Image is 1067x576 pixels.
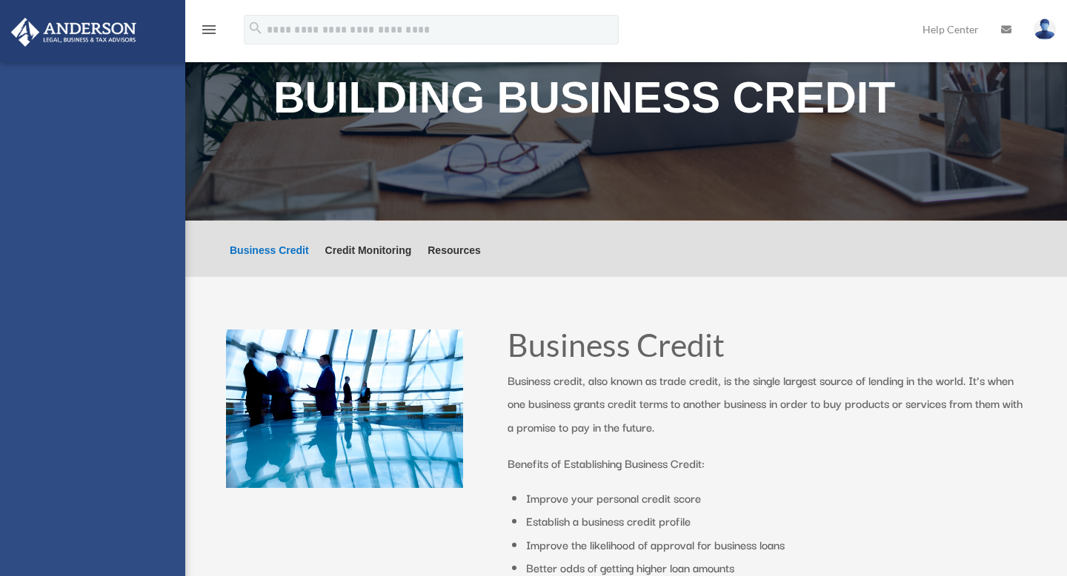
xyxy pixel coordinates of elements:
li: Improve the likelihood of approval for business loans [526,533,1026,557]
p: Benefits of Establishing Business Credit: [508,452,1026,475]
li: Improve your personal credit score [526,486,1026,510]
p: Business credit, also known as trade credit, is the single largest source of lending in the world... [508,369,1026,452]
img: business people talking in office [226,329,463,488]
a: menu [200,26,218,38]
a: Resources [428,245,481,277]
a: Business Credit [230,245,309,277]
h1: Building Business Credit [273,76,979,127]
a: Credit Monitoring [325,245,412,277]
i: search [247,20,264,36]
img: User Pic [1034,19,1056,40]
li: Establish a business credit profile [526,509,1026,533]
i: menu [200,21,218,38]
img: Anderson Advisors Platinum Portal [7,18,141,47]
h1: Business Credit [508,329,1026,369]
